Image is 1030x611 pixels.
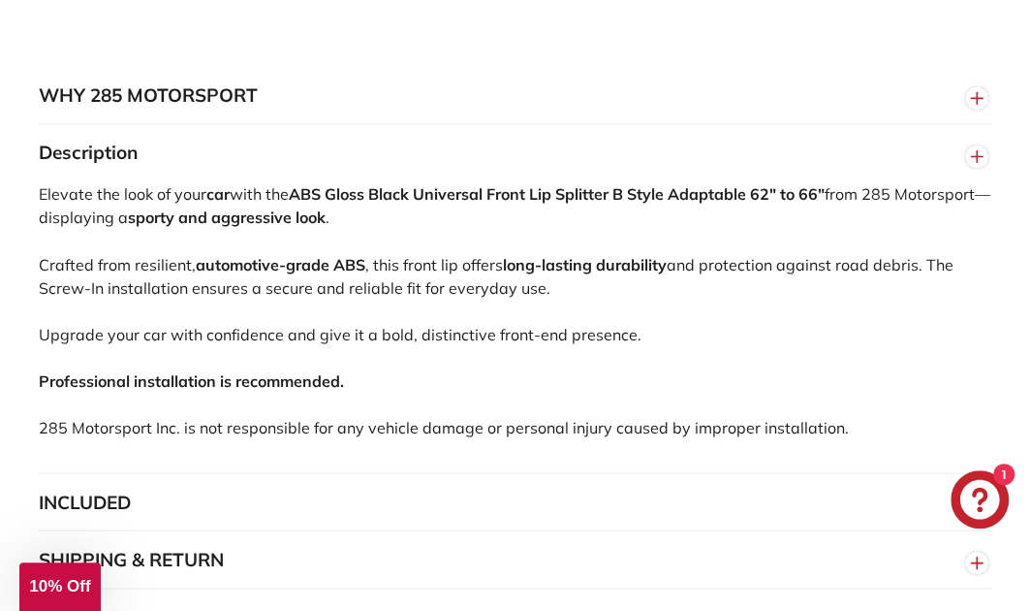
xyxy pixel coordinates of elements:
[39,473,991,531] button: INCLUDED
[325,184,409,204] strong: Gloss Black
[503,254,667,273] strong: long-lasting durability
[39,531,991,589] button: SHIPPING & RETURN
[39,370,344,390] strong: Professional installation is recommended.
[206,184,230,204] strong: car
[39,124,991,182] button: Description
[39,67,991,125] button: WHY 285 MOTORSPORT
[19,563,101,611] div: 10% Off
[945,470,1014,533] inbox-online-store-chat: Shopify online store chat
[39,182,991,472] div: Elevate the look of your with the from 285 Motorsport—displaying a . Crafted from resilient, , th...
[29,577,90,595] span: 10% Off
[413,184,825,204] strong: Universal Front Lip Splitter B Style Adaptable 62" to 66"
[289,184,321,204] strong: ABS
[128,208,326,227] strong: sporty and aggressive look
[196,254,365,273] strong: automotive-grade ABS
